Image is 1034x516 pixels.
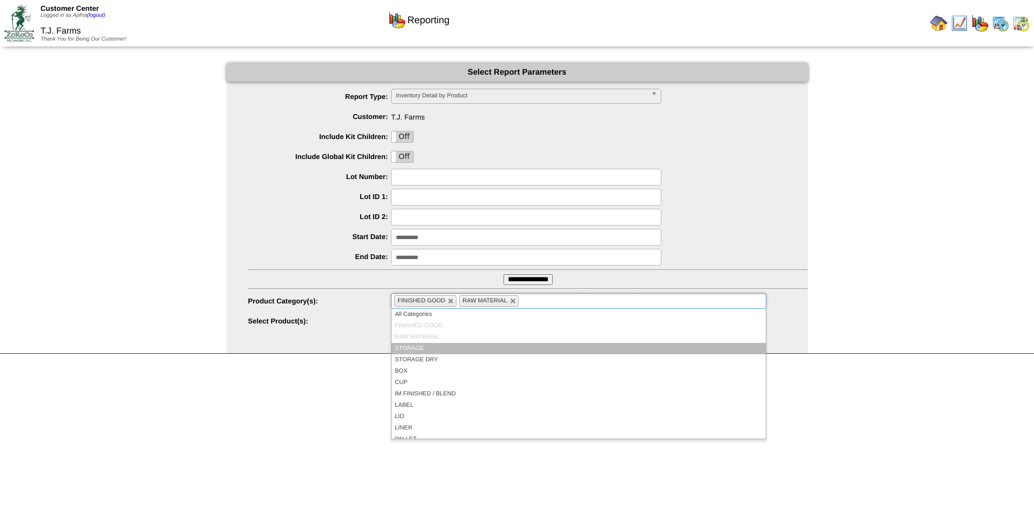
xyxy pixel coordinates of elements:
[396,89,647,102] span: Inventory Detail by Product
[4,5,34,41] img: ZoRoCo_Logo(Green%26Foil)%20jpg.webp
[248,113,392,121] label: Customer:
[248,213,392,221] label: Lot ID 2:
[392,377,765,388] li: CUP
[930,15,947,32] img: home.gif
[392,309,765,320] li: All Categories
[248,193,392,201] label: Lot ID 1:
[41,36,127,42] span: Thank You for Being Our Customer!
[992,15,1009,32] img: calendarprod.gif
[392,320,765,332] li: FINISHED GOOD
[248,133,392,141] label: Include Kit Children:
[392,343,765,354] li: STORAGE
[248,233,392,241] label: Start Date:
[41,4,99,12] span: Customer Center
[391,151,414,163] div: OnOff
[248,173,392,181] label: Lot Number:
[391,131,414,143] div: OnOff
[1012,15,1030,32] img: calendarinout.gif
[951,15,968,32] img: line_graph.gif
[392,151,413,162] label: Off
[41,12,105,18] span: Logged in as Apfna
[248,153,392,161] label: Include Global Kit Children:
[462,297,507,304] span: RAW MATERIAL
[248,92,392,101] label: Report Type:
[392,332,765,343] li: RAW MATERIAL
[41,27,81,36] span: T.J. Farms
[248,253,392,261] label: End Date:
[392,366,765,377] li: BOX
[248,297,392,305] label: Product Category(s):
[392,354,765,366] li: STORAGE DRY
[248,109,808,121] span: T.J. Farms
[392,434,765,445] li: PALLET
[971,15,989,32] img: graph.gif
[397,297,445,304] span: FINISHED GOOD
[248,317,392,325] label: Select Product(s):
[87,12,105,18] a: (logout)
[392,422,765,434] li: LINER
[392,411,765,422] li: LID
[392,400,765,411] li: LABEL
[227,63,808,82] div: Select Report Parameters
[388,11,406,29] img: graph.gif
[392,388,765,400] li: IM FINISHED / BLEND
[392,131,413,142] label: Off
[407,15,449,26] span: Reporting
